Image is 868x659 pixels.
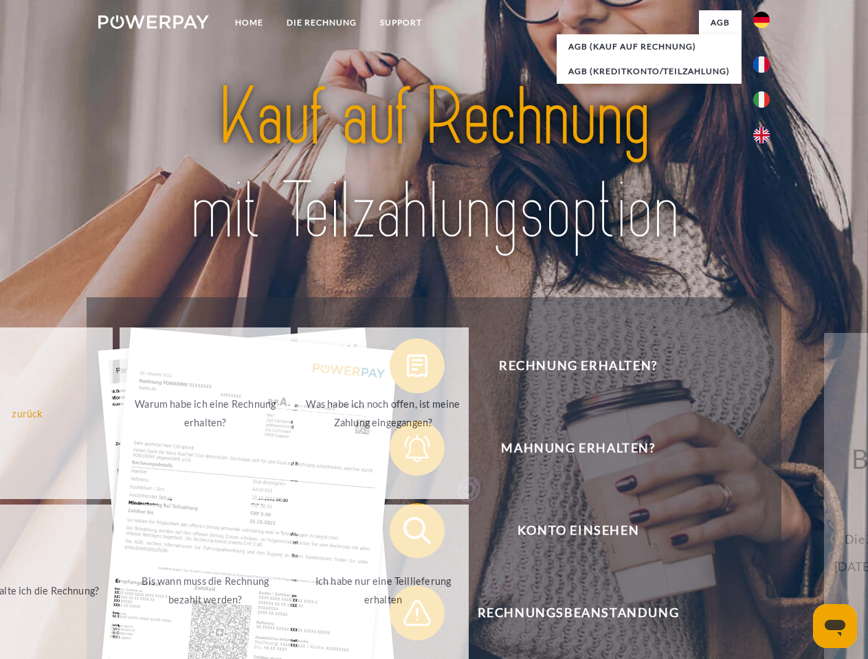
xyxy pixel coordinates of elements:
[390,586,747,640] button: Rechnungsbeanstandung
[223,10,275,35] a: Home
[557,59,742,84] a: AGB (Kreditkonto/Teilzahlung)
[128,395,282,432] div: Warum habe ich eine Rechnung erhalten?
[306,395,460,432] div: Was habe ich noch offen, ist meine Zahlung eingegangen?
[131,66,737,263] img: title-powerpay_de.svg
[753,12,770,28] img: de
[298,327,469,499] a: Was habe ich noch offen, ist meine Zahlung eingegangen?
[410,503,746,558] span: Konto einsehen
[306,572,460,609] div: Ich habe nur eine Teillieferung erhalten
[368,10,434,35] a: SUPPORT
[410,586,746,640] span: Rechnungsbeanstandung
[98,15,209,29] img: logo-powerpay-white.svg
[275,10,368,35] a: DIE RECHNUNG
[753,91,770,108] img: it
[753,127,770,143] img: en
[753,56,770,73] img: fr
[128,572,282,609] div: Bis wann muss die Rechnung bezahlt werden?
[813,604,857,648] iframe: Schaltfläche zum Öffnen des Messaging-Fensters
[390,503,747,558] button: Konto einsehen
[557,34,742,59] a: AGB (Kauf auf Rechnung)
[699,10,742,35] a: agb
